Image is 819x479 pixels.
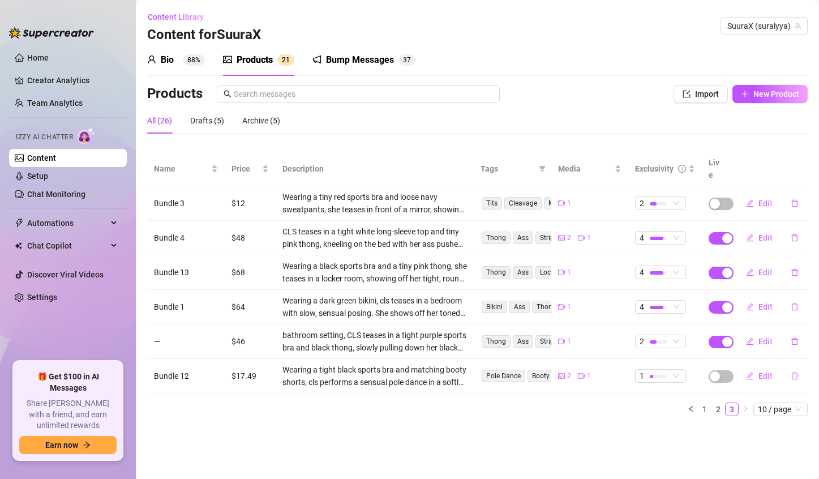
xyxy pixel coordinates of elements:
div: Exclusivity [635,162,674,175]
th: Description [276,152,474,186]
span: right [742,405,749,412]
div: bathroom setting, CLS teases in a tight purple sports bra and black thong, slowly pulling down he... [282,329,467,354]
span: video-camera [558,303,565,310]
li: 3 [725,403,739,416]
td: $46 [225,324,276,359]
span: Earn now [45,440,78,450]
span: 4 [640,266,644,279]
th: Name [147,152,225,186]
span: Ass [513,266,533,279]
span: arrow-right [83,441,91,449]
button: Content Library [147,8,213,26]
span: delete [791,337,799,345]
button: delete [782,298,808,316]
span: plus [741,90,749,98]
span: 1 [567,302,571,313]
span: 2 [640,335,644,348]
sup: 37 [398,54,415,66]
span: 2 [567,371,571,382]
span: delete [791,303,799,311]
th: Live [702,152,730,186]
a: Team Analytics [27,99,83,108]
li: 2 [711,403,725,416]
span: import [683,90,691,98]
span: Izzy AI Chatter [16,132,73,143]
td: Bundle 1 [147,290,225,324]
span: 2 [640,197,644,209]
span: Price [231,162,260,175]
span: filter [539,165,546,172]
span: Thong [482,232,511,244]
button: Edit [737,194,782,212]
button: Edit [737,332,782,350]
h3: Products [147,85,203,103]
a: Discover Viral Videos [27,270,104,279]
span: edit [746,234,754,242]
span: Automations [27,214,108,232]
input: Search messages [234,88,493,100]
span: 1 [286,56,290,64]
button: delete [782,367,808,385]
img: logo-BBDzfeDw.svg [9,27,94,39]
span: SuuraX (suralyya) [727,18,801,35]
span: video-camera [578,373,585,379]
span: Ass [513,335,533,348]
span: Tits [482,197,502,209]
a: Home [27,53,49,62]
td: $68 [225,255,276,290]
span: 10 / page [758,403,803,416]
span: picture [223,55,232,64]
td: Bundle 3 [147,186,225,221]
span: Tags [481,162,534,175]
button: right [739,403,752,416]
a: Settings [27,293,57,302]
span: Edit [758,302,773,311]
button: delete [782,194,808,212]
span: Ass [509,301,530,313]
span: Edit [758,199,773,208]
button: Import [674,85,728,103]
span: edit [746,303,754,311]
span: 2 [282,56,286,64]
button: Earn nowarrow-right [19,436,117,454]
span: Content Library [148,12,204,22]
div: Wearing a black sports bra and a tiny pink thong, she teases in a locker room, showing off her ti... [282,260,467,285]
sup: 21 [277,54,294,66]
span: Import [695,89,719,99]
span: Name [154,162,209,175]
span: delete [791,268,799,276]
button: Edit [737,367,782,385]
td: $48 [225,221,276,255]
span: edit [746,268,754,276]
span: Thong [482,266,511,279]
span: delete [791,234,799,242]
td: Bundle 12 [147,359,225,394]
span: Mirror Selfies [544,197,593,209]
img: Chat Copilot [15,242,22,250]
span: user [147,55,156,64]
span: notification [312,55,321,64]
span: 7 [407,56,411,64]
span: 1 [567,267,571,278]
span: Cleavage [504,197,542,209]
span: edit [746,372,754,380]
td: $17.49 [225,359,276,394]
div: Bump Messages [326,53,394,67]
span: picture [558,234,565,241]
span: search [224,90,231,98]
a: Content [27,153,56,162]
span: video-camera [578,234,585,241]
span: Ass [513,232,533,244]
span: 3 [403,56,407,64]
button: delete [782,229,808,247]
div: Products [237,53,273,67]
span: Stripping [535,335,572,348]
div: Drafts (5) [190,114,224,127]
div: Bio [161,53,174,67]
span: edit [746,337,754,345]
td: $64 [225,290,276,324]
div: Archive (5) [242,114,280,127]
th: Media [551,152,629,186]
span: video-camera [558,269,565,276]
button: delete [782,332,808,350]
